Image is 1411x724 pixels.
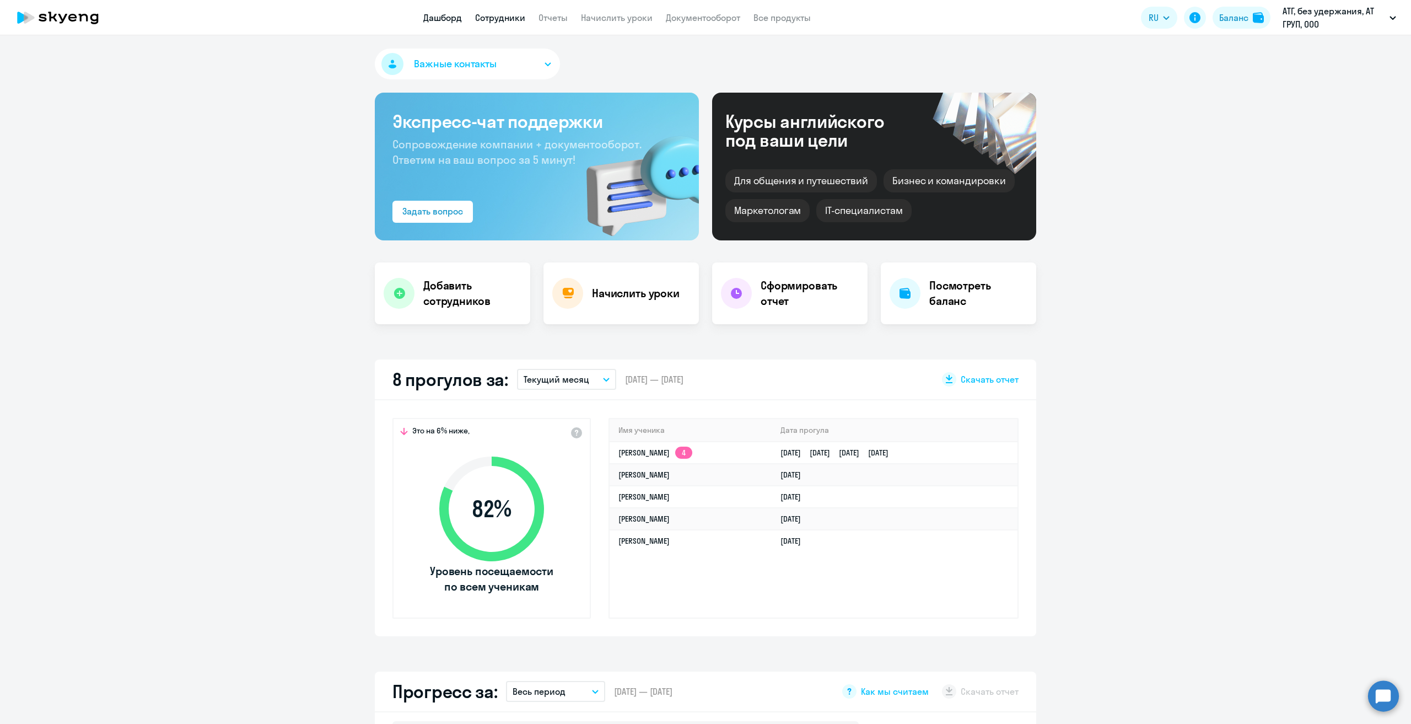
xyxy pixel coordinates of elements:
h4: Посмотреть баланс [929,278,1027,309]
p: АТГ, без удержания, АТ ГРУП, ООО [1283,4,1385,31]
span: Важные контакты [414,57,497,71]
div: Бизнес и командировки [884,169,1015,192]
button: АТГ, без удержания, АТ ГРУП, ООО [1277,4,1402,31]
div: Курсы английского под ваши цели [725,112,914,149]
button: RU [1141,7,1177,29]
h4: Начислить уроки [592,286,680,301]
span: Уровень посещаемости по всем ученикам [428,564,555,594]
a: Дашборд [423,12,462,23]
h3: Экспресс-чат поддержки [392,110,681,132]
a: [DATE] [780,536,810,546]
button: Балансbalance [1213,7,1270,29]
a: Все продукты [753,12,811,23]
a: [PERSON_NAME] [618,536,670,546]
h4: Сформировать отчет [761,278,859,309]
p: Текущий месяц [524,373,589,386]
span: Это на 6% ниже, [412,426,470,439]
div: Для общения и путешествий [725,169,877,192]
span: Сопровождение компании + документооборот. Ответим на ваш вопрос за 5 минут! [392,137,642,167]
span: RU [1149,11,1159,24]
button: Весь период [506,681,605,702]
h2: 8 прогулов за: [392,368,508,390]
a: [PERSON_NAME] [618,470,670,480]
a: Сотрудники [475,12,525,23]
div: IT-специалистам [816,199,911,222]
button: Задать вопрос [392,201,473,223]
button: Текущий месяц [517,369,616,390]
a: Отчеты [538,12,568,23]
app-skyeng-badge: 4 [675,447,692,459]
div: Маркетологам [725,199,810,222]
a: [DATE] [780,514,810,524]
span: Как мы считаем [861,685,929,698]
span: [DATE] — [DATE] [625,373,683,385]
h4: Добавить сотрудников [423,278,521,309]
th: Имя ученика [610,419,772,442]
span: 82 % [428,496,555,522]
h2: Прогресс за: [392,680,497,702]
a: [DATE][DATE][DATE][DATE] [780,448,897,458]
img: bg-img [570,116,699,240]
a: [PERSON_NAME]4 [618,448,692,458]
a: [DATE] [780,470,810,480]
a: Начислить уроки [581,12,653,23]
a: [DATE] [780,492,810,502]
a: [PERSON_NAME] [618,492,670,502]
img: balance [1253,12,1264,23]
span: Скачать отчет [961,373,1019,385]
p: Весь период [513,685,566,698]
button: Важные контакты [375,49,560,79]
span: [DATE] — [DATE] [614,685,672,698]
a: [PERSON_NAME] [618,514,670,524]
div: Задать вопрос [402,205,463,218]
th: Дата прогула [772,419,1017,442]
a: Документооборот [666,12,740,23]
div: Баланс [1219,11,1248,24]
